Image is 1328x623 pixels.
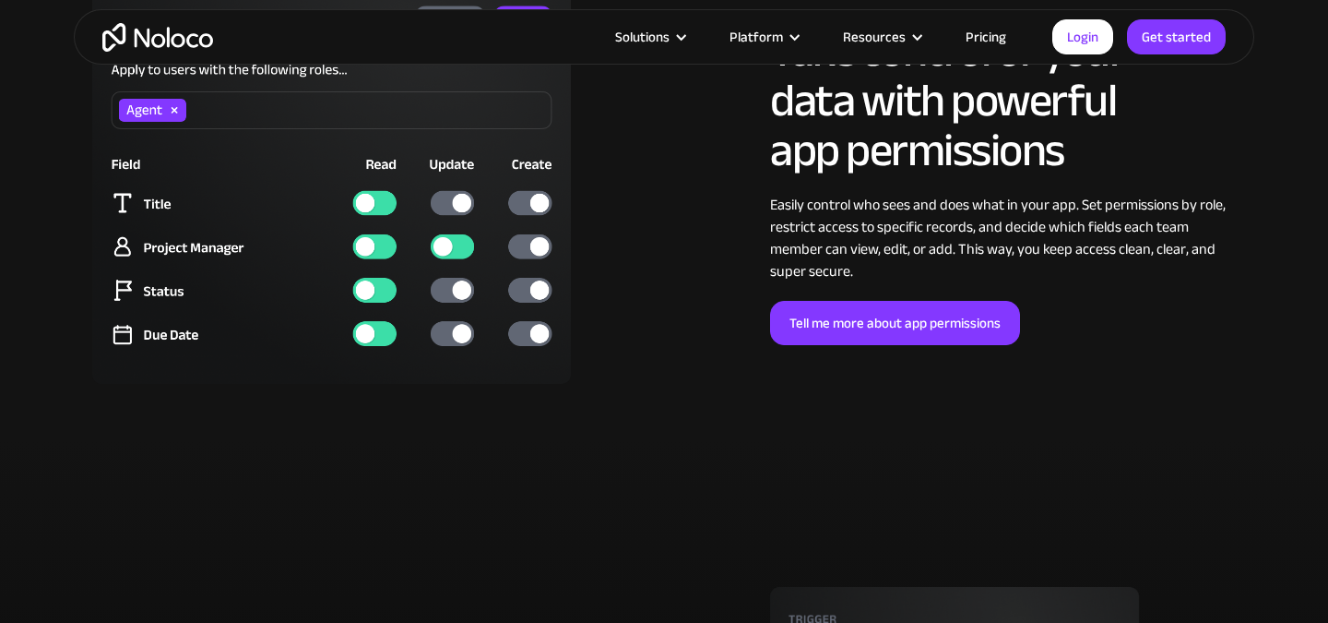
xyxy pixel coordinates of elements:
div: Resources [843,25,906,49]
a: Pricing [943,25,1029,49]
a: Tell me more about app permissions [770,301,1020,345]
div: Solutions [615,25,670,49]
div: Easily control who sees and does what in your app. Set permissions by role, restrict access to sp... [770,194,1236,282]
h2: Take control of your data with powerful app permissions [770,26,1236,175]
a: Login [1052,19,1113,54]
div: Solutions [592,25,706,49]
div: Platform [729,25,783,49]
div: Resources [820,25,943,49]
a: Get started [1127,19,1226,54]
a: home [102,23,213,52]
div: Platform [706,25,820,49]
